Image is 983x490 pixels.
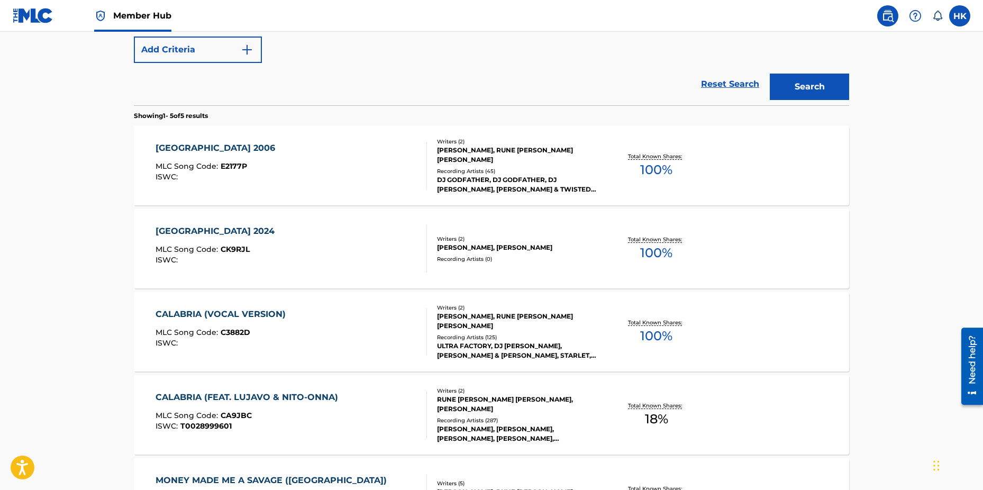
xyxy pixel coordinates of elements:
[134,209,849,288] a: [GEOGRAPHIC_DATA] 2024MLC Song Code:CK9RJLISWC:Writers (2)[PERSON_NAME], [PERSON_NAME]Recording A...
[134,37,262,63] button: Add Criteria
[628,319,685,326] p: Total Known Shares:
[953,323,983,409] iframe: Resource Center
[134,292,849,371] a: CALABRIA (VOCAL VERSION)MLC Song Code:C3882DISWC:Writers (2)[PERSON_NAME], RUNE [PERSON_NAME] [PE...
[437,138,597,146] div: Writers ( 2 )
[156,391,343,404] div: CALABRIA (FEAT. LUJAVO & NITO-ONNA)
[628,402,685,410] p: Total Known Shares:
[437,312,597,331] div: [PERSON_NAME], RUNE [PERSON_NAME] [PERSON_NAME]
[437,304,597,312] div: Writers ( 2 )
[221,328,250,337] span: C3882D
[640,243,672,262] span: 100 %
[180,421,232,431] span: T0028999601
[930,439,983,490] iframe: Chat Widget
[877,5,898,26] a: Public Search
[949,5,970,26] div: User Menu
[628,152,685,160] p: Total Known Shares:
[221,161,247,171] span: E2177P
[932,11,943,21] div: Notifications
[156,172,180,182] span: ISWC :
[437,146,597,165] div: [PERSON_NAME], RUNE [PERSON_NAME] [PERSON_NAME]
[156,338,180,348] span: ISWC :
[94,10,107,22] img: Top Rightsholder
[437,416,597,424] div: Recording Artists ( 287 )
[13,8,53,23] img: MLC Logo
[221,411,252,420] span: CA9JBC
[437,175,597,194] div: DJ GODFATHER, DJ GODFATHER, DJ [PERSON_NAME], [PERSON_NAME] & TWISTED RADIO, DJ GODFATHER
[930,439,983,490] div: Chat-widget
[640,326,672,346] span: 100 %
[437,395,597,414] div: RUNE [PERSON_NAME] [PERSON_NAME], [PERSON_NAME]
[437,387,597,395] div: Writers ( 2 )
[881,10,894,22] img: search
[437,341,597,360] div: ULTRA FACTORY, DJ [PERSON_NAME], [PERSON_NAME] & [PERSON_NAME], STARLET, FOREVER 80
[437,333,597,341] div: Recording Artists ( 125 )
[156,161,221,171] span: MLC Song Code :
[156,421,180,431] span: ISWC :
[437,243,597,252] div: [PERSON_NAME], [PERSON_NAME]
[156,244,221,254] span: MLC Song Code :
[933,450,940,482] div: Træk
[437,479,597,487] div: Writers ( 5 )
[437,255,597,263] div: Recording Artists ( 0 )
[113,10,171,22] span: Member Hub
[156,142,280,155] div: [GEOGRAPHIC_DATA] 2006
[156,328,221,337] span: MLC Song Code :
[241,43,253,56] img: 9d2ae6d4665cec9f34b9.svg
[134,375,849,455] a: CALABRIA (FEAT. LUJAVO & NITO-ONNA)MLC Song Code:CA9JBCISWC:T0028999601Writers (2)RUNE [PERSON_NA...
[437,235,597,243] div: Writers ( 2 )
[156,411,221,420] span: MLC Song Code :
[437,167,597,175] div: Recording Artists ( 45 )
[640,160,672,179] span: 100 %
[770,74,849,100] button: Search
[437,424,597,443] div: [PERSON_NAME], [PERSON_NAME], [PERSON_NAME], [PERSON_NAME], [PERSON_NAME]
[221,244,250,254] span: CK9RJL
[628,235,685,243] p: Total Known Shares:
[645,410,668,429] span: 18 %
[696,72,764,96] a: Reset Search
[134,111,208,121] p: Showing 1 - 5 of 5 results
[156,255,180,265] span: ISWC :
[156,474,392,487] div: MONEY MADE ME A SAVAGE ([GEOGRAPHIC_DATA])
[156,308,291,321] div: CALABRIA (VOCAL VERSION)
[909,10,922,22] img: help
[156,225,280,238] div: [GEOGRAPHIC_DATA] 2024
[905,5,926,26] div: Help
[134,126,849,205] a: [GEOGRAPHIC_DATA] 2006MLC Song Code:E2177PISWC:Writers (2)[PERSON_NAME], RUNE [PERSON_NAME] [PERS...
